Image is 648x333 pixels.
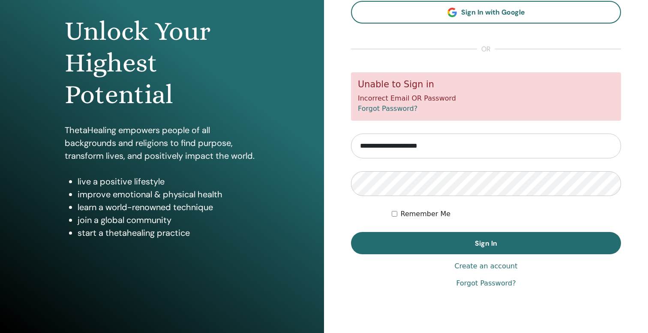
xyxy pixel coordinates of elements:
[358,104,417,113] a: Forgot Password?
[78,188,259,201] li: improve emotional & physical health
[78,214,259,226] li: join a global community
[454,261,517,271] a: Create an account
[456,278,516,288] a: Forgot Password?
[65,15,259,111] h1: Unlock Your Highest Potential
[392,209,621,219] div: Keep me authenticated indefinitely or until I manually logout
[401,209,451,219] label: Remember Me
[477,44,495,54] span: or
[351,1,621,24] a: Sign In with Google
[65,124,259,162] p: ThetaHealing empowers people of all backgrounds and religions to find purpose, transform lives, a...
[78,226,259,239] li: start a thetahealing practice
[78,175,259,188] li: live a positive lifestyle
[78,201,259,214] li: learn a world-renowned technique
[358,79,614,90] h5: Unable to Sign in
[475,239,497,248] span: Sign In
[461,8,525,17] span: Sign In with Google
[351,232,621,254] button: Sign In
[351,72,621,121] div: Incorrect Email OR Password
